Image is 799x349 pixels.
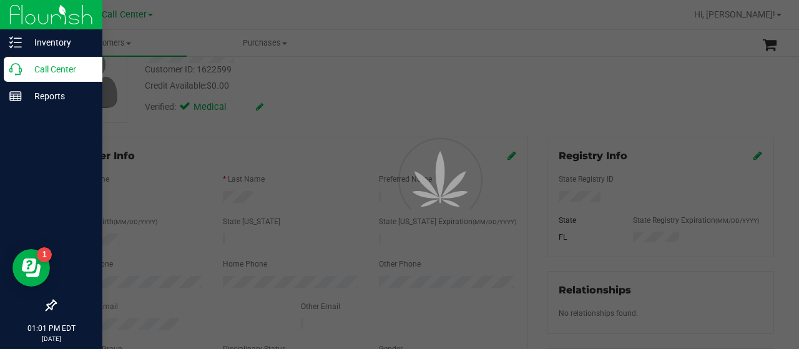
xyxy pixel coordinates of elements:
p: Call Center [22,62,97,77]
iframe: Resource center unread badge [37,247,52,262]
iframe: Resource center [12,249,50,287]
p: 01:01 PM EDT [6,323,97,334]
p: [DATE] [6,334,97,343]
inline-svg: Call Center [9,63,22,76]
inline-svg: Reports [9,90,22,102]
p: Inventory [22,35,97,50]
p: Reports [22,89,97,104]
inline-svg: Inventory [9,36,22,49]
